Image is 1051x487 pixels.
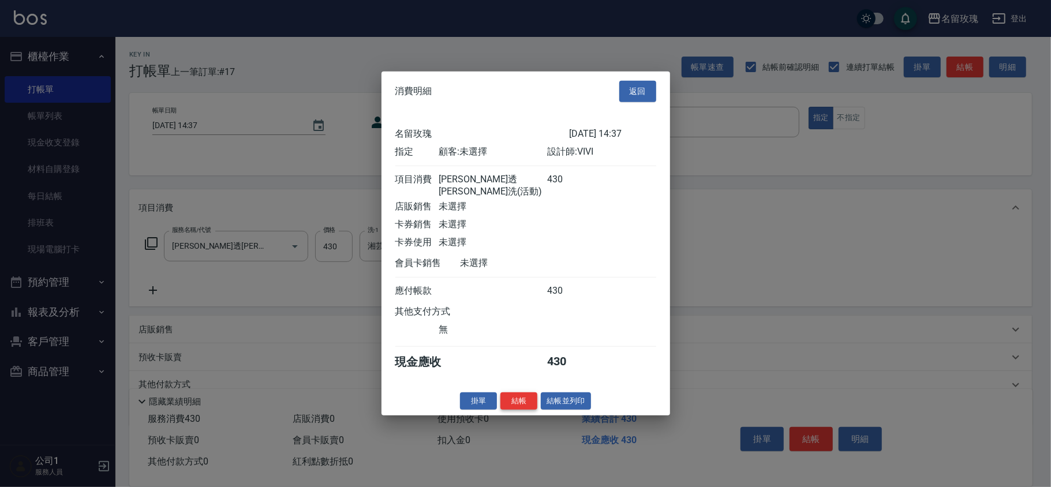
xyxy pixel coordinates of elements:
[439,236,547,248] div: 未選擇
[500,392,537,410] button: 結帳
[439,218,547,230] div: 未選擇
[395,354,461,369] div: 現金應收
[439,145,547,158] div: 顧客: 未選擇
[395,284,439,297] div: 應付帳款
[547,284,590,297] div: 430
[395,173,439,197] div: 項目消費
[569,128,656,140] div: [DATE] 14:37
[395,145,439,158] div: 指定
[395,305,483,317] div: 其他支付方式
[395,128,569,140] div: 名留玫瑰
[619,81,656,102] button: 返回
[395,257,461,269] div: 會員卡銷售
[547,173,590,197] div: 430
[439,173,547,197] div: [PERSON_NAME]透[PERSON_NAME]洗(活動)
[395,236,439,248] div: 卡券使用
[547,145,656,158] div: 設計師: VIVI
[461,257,569,269] div: 未選擇
[541,392,591,410] button: 結帳並列印
[395,200,439,212] div: 店販銷售
[439,323,547,335] div: 無
[395,218,439,230] div: 卡券銷售
[395,85,432,97] span: 消費明細
[460,392,497,410] button: 掛單
[439,200,547,212] div: 未選擇
[547,354,590,369] div: 430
